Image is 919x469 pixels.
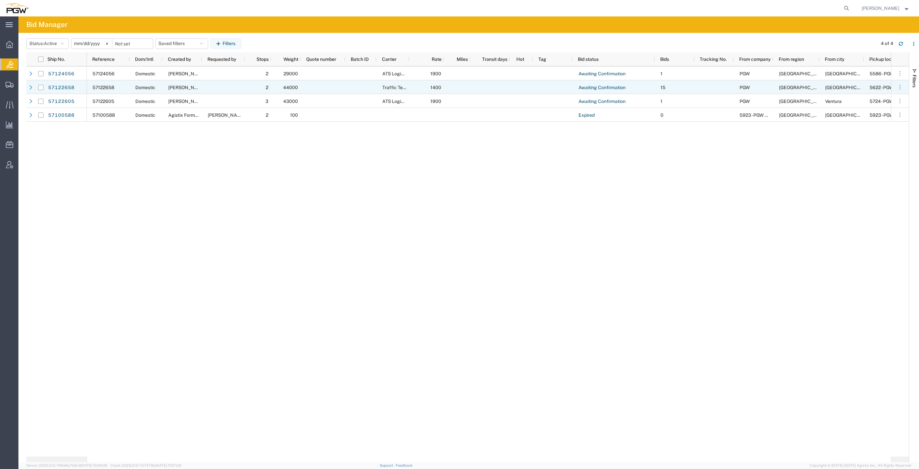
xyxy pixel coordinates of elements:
[48,69,75,79] a: 57124056
[861,4,910,12] button: [PERSON_NAME]
[779,112,826,118] span: North America
[740,85,750,90] span: PGW
[516,57,524,62] span: Hot
[112,39,153,49] input: Not set
[48,96,75,107] a: 57122605
[396,463,413,467] a: Feedback
[93,71,115,76] span: 57124056
[135,71,155,76] span: Domestic
[739,57,770,62] span: From company
[415,57,442,62] span: Rate
[92,57,115,62] span: Reference
[825,71,872,76] span: Omaha
[5,3,28,13] img: logo
[81,463,107,467] span: [DATE] 10:09:35
[135,99,155,104] span: Domestic
[168,57,191,62] span: Created by
[779,71,826,76] span: North America
[779,57,804,62] span: From region
[449,57,468,62] span: Miles
[881,40,893,47] div: 4 of 4
[430,85,441,90] span: 1400
[578,83,626,93] a: Awaiting Confirmation
[208,112,245,118] span: Kirk Romano
[779,85,826,90] span: North America
[578,96,626,107] a: Awaiting Confirmation
[266,71,268,76] span: 2
[779,99,826,104] span: North America
[825,57,844,62] span: From city
[168,112,214,118] span: Agistix Form Services
[210,38,241,49] button: Filters
[382,99,411,104] span: ATS Logistics
[430,99,441,104] span: 1900
[47,57,65,62] span: Ship No.
[48,110,75,121] a: 57100588
[110,463,181,467] span: Client: 2025.21.0-7d7479b
[382,71,411,76] span: ATS Logistics
[168,85,206,90] span: Jesse Dawson
[430,71,441,76] span: 1900
[661,85,665,90] span: 15
[380,463,396,467] a: Support
[740,99,750,104] span: PGW
[26,38,69,49] button: Status:Active
[266,85,268,90] span: 2
[382,57,396,62] span: Carrier
[168,71,206,76] span: Jesse Dawson
[578,57,599,62] span: Bid status
[825,99,842,104] span: Ventura
[168,99,206,104] span: Jesse Dawson
[912,75,917,87] span: Filters
[155,38,208,49] button: Saved filters
[740,71,750,76] span: PGW
[250,57,269,62] span: Stops
[207,57,236,62] span: Requested by
[44,41,57,46] span: Active
[26,16,68,33] h4: Bid Manager
[93,99,114,104] span: 57122605
[48,83,75,93] a: 57122658
[135,85,155,90] span: Domestic
[740,112,835,118] span: 5923 - PGW autoglass - Calgary
[351,57,369,62] span: Batch ID
[382,85,416,90] span: Traffic Tech Inc
[283,85,298,90] span: 44000
[578,69,626,79] a: Awaiting Confirmation
[26,463,107,467] span: Server: 2025.21.0-769a9a7b8c3
[135,112,155,118] span: Domestic
[661,71,662,76] span: 1
[538,57,546,62] span: Tag
[155,463,181,467] span: [DATE] 11:37:29
[476,57,507,62] span: Transit days
[661,112,663,118] span: 0
[825,112,872,118] span: Calgary
[71,39,112,49] input: Not set
[283,99,298,104] span: 43000
[277,57,298,62] span: Weight
[661,99,662,104] span: 1
[578,110,595,121] a: Expired
[306,57,336,62] span: Quote number
[862,5,899,12] span: Jesse Dawson
[265,99,268,104] span: 3
[825,85,872,90] span: Salt Lake City
[290,112,298,118] span: 100
[135,57,153,62] span: Dom/Intl
[93,112,115,118] span: 57100588
[660,57,669,62] span: Bids
[810,463,911,468] span: Copyright © [DATE]-[DATE] Agistix Inc., All Rights Reserved
[93,85,114,90] span: 57122658
[700,57,727,62] span: Tracking No.
[869,57,902,62] span: Pickup location
[284,71,298,76] span: 29000
[266,112,268,118] span: 2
